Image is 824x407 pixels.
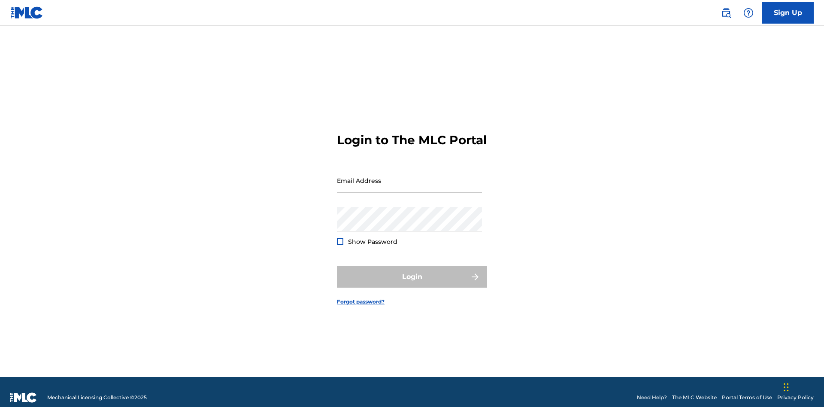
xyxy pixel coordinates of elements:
[10,392,37,403] img: logo
[781,366,824,407] iframe: Chat Widget
[743,8,754,18] img: help
[637,394,667,401] a: Need Help?
[718,4,735,21] a: Public Search
[47,394,147,401] span: Mechanical Licensing Collective © 2025
[784,374,789,400] div: Drag
[348,238,397,246] span: Show Password
[10,6,43,19] img: MLC Logo
[672,394,717,401] a: The MLC Website
[337,133,487,148] h3: Login to The MLC Portal
[762,2,814,24] a: Sign Up
[337,298,385,306] a: Forgot password?
[740,4,757,21] div: Help
[777,394,814,401] a: Privacy Policy
[722,394,772,401] a: Portal Terms of Use
[721,8,731,18] img: search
